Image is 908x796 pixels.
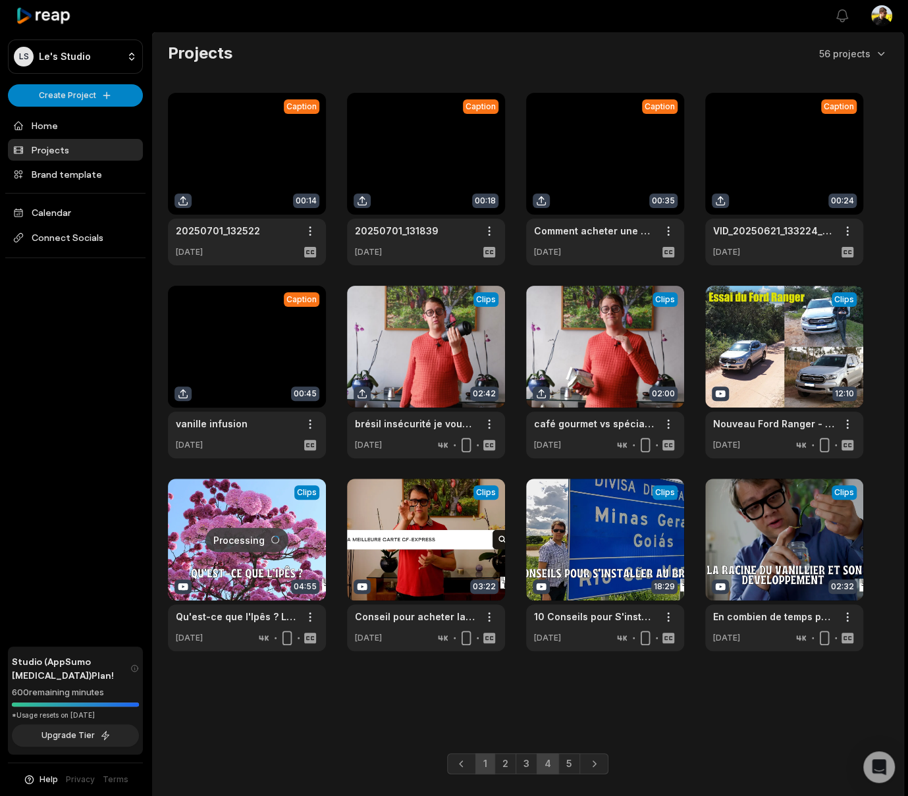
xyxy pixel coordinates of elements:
a: brésil insécurité je vous explique tout [355,417,476,431]
span: Connect Socials [8,226,143,250]
a: 10 Conseils pour S'installer au [GEOGRAPHIC_DATA] à [GEOGRAPHIC_DATA] - [GEOGRAPHIC_DATA] - [GEOG... [534,610,655,624]
a: Conseil pour acheter la meilleur cfexpress + toujours avoir deux cartes avec le r5 [355,610,476,624]
a: Previous page [447,753,476,774]
button: Create Project [8,84,143,107]
a: Page 5 [558,753,580,774]
a: 20250701_132522 [176,224,260,238]
a: Nouveau Ford Ranger - Essai - Première Impression - Un pick up beau comme un camion [713,417,834,431]
a: vanille infusion [176,417,248,431]
a: Page 1 is your current page [475,753,495,774]
button: 56 projects [819,47,888,61]
div: Open Intercom Messenger [863,751,895,783]
div: *Usage resets on [DATE] [12,710,139,720]
button: Upgrade Tier [12,724,139,747]
a: En combien de temps pousse une racine de vanillier - Tout savoir sur le monde de la vanille ! [713,610,834,624]
a: Page 4 [537,753,559,774]
div: 600 remaining minutes [12,686,139,699]
h2: Projects [168,43,232,64]
a: Privacy [66,774,95,785]
a: Next page [579,753,608,774]
a: Comment acheter une gousse de vanille de qualité [534,224,655,238]
a: 20250701_131839 [355,224,439,238]
a: Home [8,115,143,136]
a: Page 2 [494,753,516,774]
span: Studio (AppSumo [MEDICAL_DATA]) Plan! [12,654,130,682]
a: Qu'est-ce que l'Ipês ? Le plus bel arbre à fleur du [GEOGRAPHIC_DATA] des fleurs Jaunes, Violette... [176,610,297,624]
button: Help [23,774,58,785]
a: VID_20250621_133224_HDR10PLUS [713,224,834,238]
a: Projects [8,139,143,161]
p: Le's Studio [39,51,91,63]
a: café gourmet vs spécial [GEOGRAPHIC_DATA] [534,417,655,431]
ul: Pagination [447,753,608,774]
a: Page 3 [516,753,537,774]
a: Calendar [8,201,143,223]
a: Brand template [8,163,143,185]
span: Help [40,774,58,785]
div: LS [14,47,34,66]
a: Terms [103,774,128,785]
